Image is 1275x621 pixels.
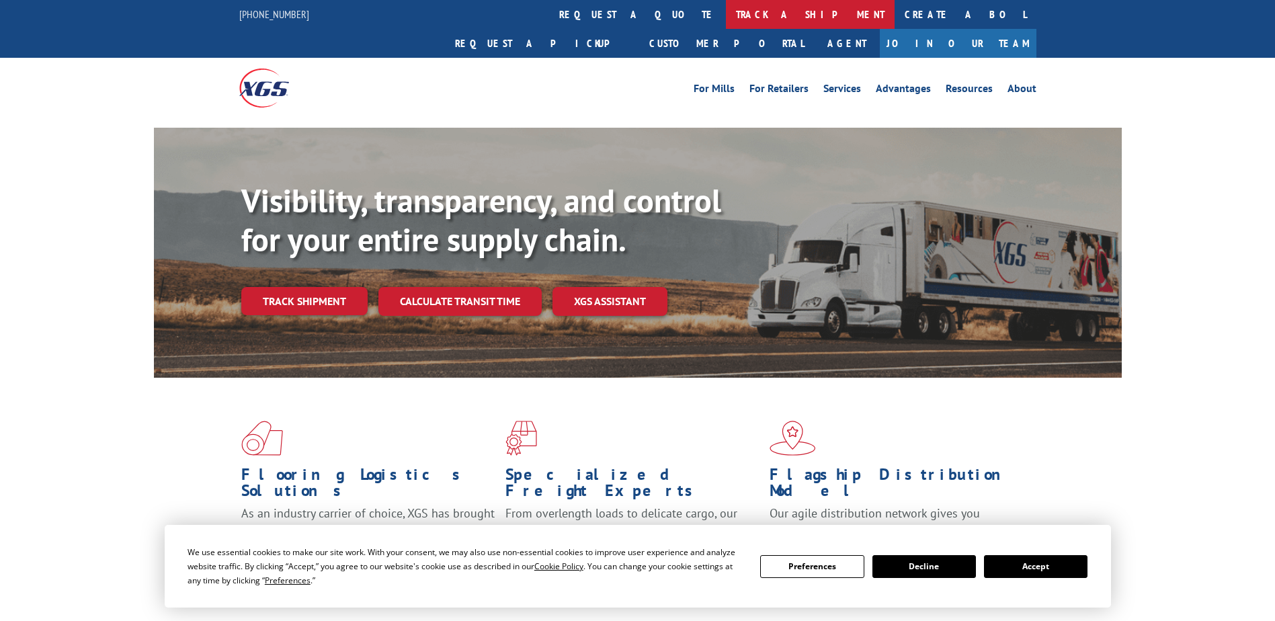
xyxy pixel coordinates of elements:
a: Request a pickup [445,29,639,58]
div: We use essential cookies to make our site work. With your consent, we may also use non-essential ... [188,545,744,587]
a: Advantages [876,83,931,98]
img: xgs-icon-total-supply-chain-intelligence-red [241,421,283,456]
b: Visibility, transparency, and control for your entire supply chain. [241,179,721,260]
h1: Flooring Logistics Solutions [241,466,495,505]
a: Join Our Team [880,29,1036,58]
span: Our agile distribution network gives you nationwide inventory management on demand. [770,505,1017,537]
a: About [1007,83,1036,98]
a: [PHONE_NUMBER] [239,7,309,21]
div: Cookie Consent Prompt [165,525,1111,608]
span: Cookie Policy [534,561,583,572]
button: Preferences [760,555,864,578]
button: Accept [984,555,1087,578]
a: Resources [946,83,993,98]
img: xgs-icon-flagship-distribution-model-red [770,421,816,456]
button: Decline [872,555,976,578]
h1: Flagship Distribution Model [770,466,1024,505]
span: Preferences [265,575,311,586]
span: As an industry carrier of choice, XGS has brought innovation and dedication to flooring logistics... [241,505,495,553]
a: Agent [814,29,880,58]
a: For Mills [694,83,735,98]
a: Customer Portal [639,29,814,58]
a: Calculate transit time [378,287,542,316]
a: Services [823,83,861,98]
a: XGS ASSISTANT [552,287,667,316]
p: From overlength loads to delicate cargo, our experienced staff knows the best way to move your fr... [505,505,759,565]
a: For Retailers [749,83,809,98]
a: Track shipment [241,287,368,315]
h1: Specialized Freight Experts [505,466,759,505]
img: xgs-icon-focused-on-flooring-red [505,421,537,456]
